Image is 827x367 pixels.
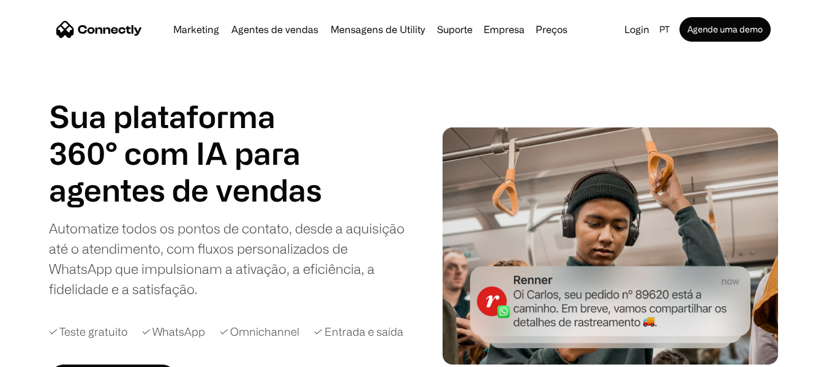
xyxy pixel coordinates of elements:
[168,25,224,34] a: Marketing
[226,25,323,34] a: Agentes de vendas
[49,323,127,340] div: ✓ Teste gratuito
[24,346,73,363] ul: Language list
[326,25,430,34] a: Mensagens de Utility
[56,20,142,39] a: home
[432,25,477,34] a: Suporte
[659,21,670,38] div: pt
[49,172,331,208] h1: agentes de vendas
[49,98,331,172] h1: Sua plataforma 360° com IA para
[679,17,771,42] a: Agende uma demo
[314,323,403,340] div: ✓ Entrada e saída
[531,25,572,34] a: Preços
[49,172,331,208] div: carousel
[619,21,654,38] a: Login
[220,323,299,340] div: ✓ Omnichannel
[12,344,73,363] aside: Language selected: Português (Brasil)
[484,21,525,38] div: Empresa
[480,21,528,38] div: Empresa
[142,323,205,340] div: ✓ WhatsApp
[654,21,677,38] div: pt
[49,172,331,208] div: 1 of 4
[49,218,409,299] div: Automatize todos os pontos de contato, desde a aquisição até o atendimento, com fluxos personaliz...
